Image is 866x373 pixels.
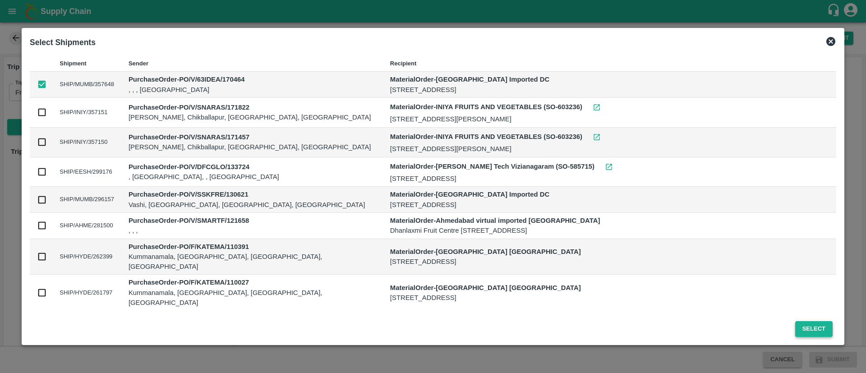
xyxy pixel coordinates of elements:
td: SHIP/EESH/299176 [52,157,121,187]
p: [PERSON_NAME], Chikballapur, [GEOGRAPHIC_DATA], [GEOGRAPHIC_DATA] [129,112,376,122]
td: SHIP/MUMB/296157 [52,187,121,213]
p: [STREET_ADDRESS] [390,174,829,184]
p: [STREET_ADDRESS] [390,85,829,95]
strong: PurchaseOrder - PO/F/KATEMA/110027 [129,279,249,286]
p: Kummanamala, [GEOGRAPHIC_DATA], [GEOGRAPHIC_DATA], [GEOGRAPHIC_DATA] [129,288,376,308]
strong: PurchaseOrder - PO/V/SNARAS/171822 [129,104,249,111]
p: [STREET_ADDRESS] [390,257,829,267]
p: [STREET_ADDRESS][PERSON_NAME] [390,114,829,124]
p: , [GEOGRAPHIC_DATA], , [GEOGRAPHIC_DATA] [129,172,376,182]
strong: MaterialOrder - INIYA FRUITS AND VEGETABLES (SO-603236) [390,133,582,140]
b: Select Shipments [30,38,96,47]
p: , , , [GEOGRAPHIC_DATA] [129,85,376,95]
p: [PERSON_NAME], Chikballapur, [GEOGRAPHIC_DATA], [GEOGRAPHIC_DATA] [129,142,376,152]
p: [STREET_ADDRESS] [390,293,829,303]
b: Shipment [60,60,86,67]
button: Select [795,321,833,337]
b: Recipient [390,60,417,67]
p: Dhanlaxmi Fruit Centre [STREET_ADDRESS] [390,226,829,235]
strong: MaterialOrder - INIYA FRUITS AND VEGETABLES (SO-603236) [390,103,582,111]
strong: PurchaseOrder - PO/V/63IDEA/170464 [129,76,244,83]
strong: MaterialOrder - [GEOGRAPHIC_DATA] Imported DC [390,191,549,198]
p: Vashi, [GEOGRAPHIC_DATA], [GEOGRAPHIC_DATA], [GEOGRAPHIC_DATA] [129,200,376,210]
td: SHIP/INIY/357150 [52,128,121,157]
strong: PurchaseOrder - PO/F/KATEMA/110391 [129,243,249,250]
strong: PurchaseOrder - PO/V/SSKFRE/130621 [129,191,249,198]
td: SHIP/HYDE/262399 [52,239,121,275]
p: , , , [129,226,376,235]
strong: PurchaseOrder - PO/V/DFCGLO/133724 [129,163,249,170]
p: [STREET_ADDRESS] [390,200,829,210]
td: SHIP/INIY/357151 [52,98,121,128]
td: SHIP/HYDE/261797 [52,275,121,311]
strong: PurchaseOrder - PO/V/SMARTF/121658 [129,217,249,224]
p: Kummanamala, [GEOGRAPHIC_DATA], [GEOGRAPHIC_DATA], [GEOGRAPHIC_DATA] [129,252,376,272]
p: [STREET_ADDRESS][PERSON_NAME] [390,144,829,154]
strong: MaterialOrder - Ahmedabad virtual imported [GEOGRAPHIC_DATA] [390,217,600,224]
strong: MaterialOrder - [GEOGRAPHIC_DATA] Imported DC [390,76,549,83]
strong: MaterialOrder - [GEOGRAPHIC_DATA] [GEOGRAPHIC_DATA] [390,284,581,291]
td: SHIP/AHME/281500 [52,213,121,239]
strong: MaterialOrder - [GEOGRAPHIC_DATA] [GEOGRAPHIC_DATA] [390,248,581,255]
b: Sender [129,60,148,67]
strong: PurchaseOrder - PO/V/SNARAS/171457 [129,134,249,141]
strong: MaterialOrder - [PERSON_NAME] Tech Vizianagaram (SO-585715) [390,163,594,170]
td: SHIP/MUMB/357648 [52,72,121,98]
